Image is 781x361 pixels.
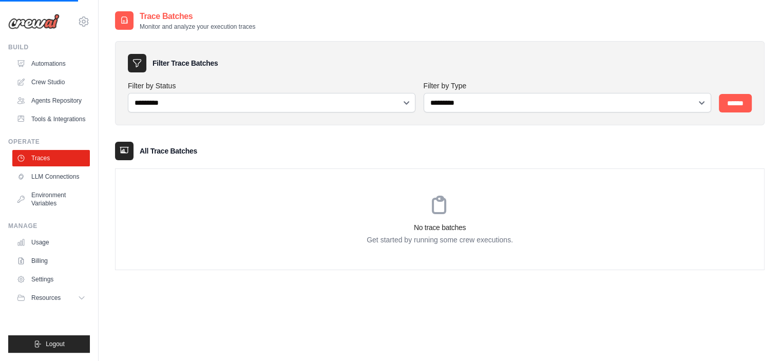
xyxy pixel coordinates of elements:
[12,92,90,109] a: Agents Repository
[12,253,90,269] a: Billing
[128,81,415,91] label: Filter by Status
[12,271,90,288] a: Settings
[12,234,90,251] a: Usage
[12,290,90,306] button: Resources
[8,138,90,146] div: Operate
[116,235,764,245] p: Get started by running some crew executions.
[12,55,90,72] a: Automations
[140,146,197,156] h3: All Trace Batches
[12,168,90,185] a: LLM Connections
[116,222,764,233] h3: No trace batches
[12,187,90,212] a: Environment Variables
[31,294,61,302] span: Resources
[140,23,255,31] p: Monitor and analyze your execution traces
[8,222,90,230] div: Manage
[12,150,90,166] a: Traces
[8,335,90,353] button: Logout
[12,111,90,127] a: Tools & Integrations
[12,74,90,90] a: Crew Studio
[424,81,711,91] label: Filter by Type
[46,340,65,348] span: Logout
[8,14,60,29] img: Logo
[8,43,90,51] div: Build
[140,10,255,23] h2: Trace Batches
[153,58,218,68] h3: Filter Trace Batches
